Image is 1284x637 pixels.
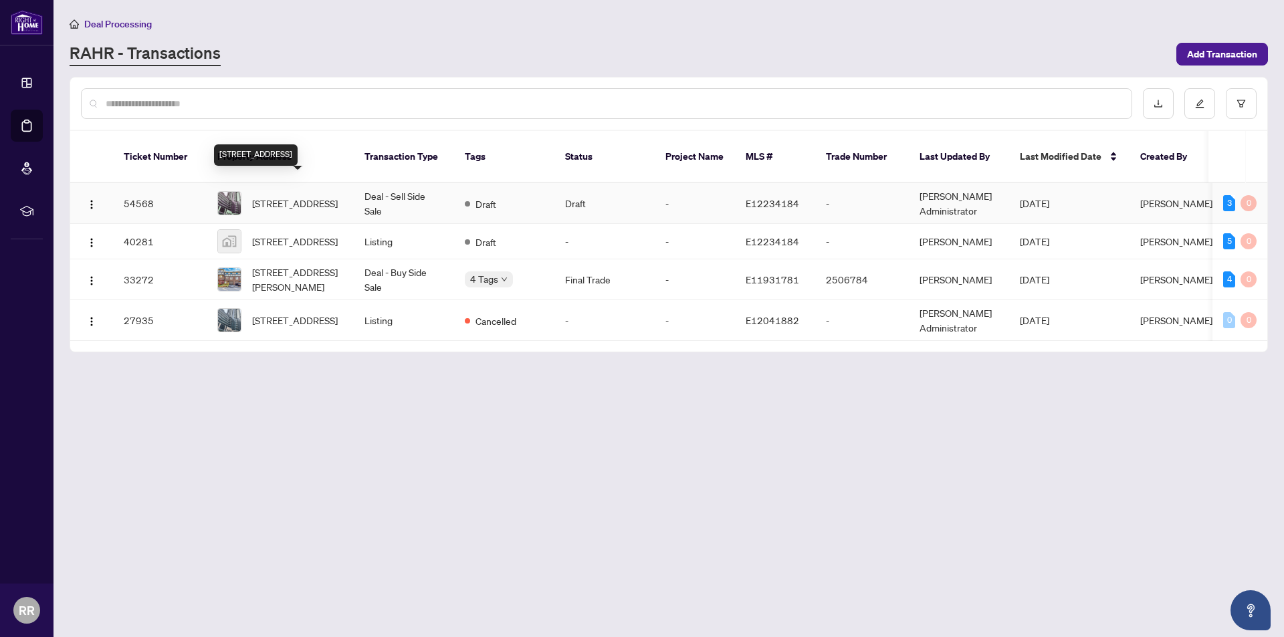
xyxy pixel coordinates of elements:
[470,271,498,287] span: 4 Tags
[475,313,516,328] span: Cancelled
[909,300,1009,341] td: [PERSON_NAME] Administrator
[19,601,35,620] span: RR
[218,230,241,253] img: thumbnail-img
[218,268,241,291] img: thumbnail-img
[1241,233,1257,249] div: 0
[252,313,338,328] span: [STREET_ADDRESS]
[1237,99,1246,108] span: filter
[475,235,496,249] span: Draft
[113,259,207,300] td: 33272
[1009,131,1130,183] th: Last Modified Date
[70,42,221,66] a: RAHR - Transactions
[909,259,1009,300] td: [PERSON_NAME]
[252,234,338,249] span: [STREET_ADDRESS]
[501,276,508,283] span: down
[735,131,815,183] th: MLS #
[746,197,799,209] span: E12234184
[554,224,655,259] td: -
[1223,271,1235,287] div: 4
[1154,99,1163,108] span: download
[475,197,496,211] span: Draft
[1187,43,1257,65] span: Add Transaction
[815,259,909,300] td: 2506784
[909,131,1009,183] th: Last Updated By
[1241,271,1257,287] div: 0
[1143,88,1174,119] button: download
[746,314,799,326] span: E12041882
[1195,99,1204,108] span: edit
[815,131,909,183] th: Trade Number
[11,10,43,35] img: logo
[909,224,1009,259] td: [PERSON_NAME]
[1020,235,1049,247] span: [DATE]
[81,193,102,214] button: Logo
[1226,88,1257,119] button: filter
[909,183,1009,224] td: [PERSON_NAME] Administrator
[1130,131,1210,183] th: Created By
[1140,235,1212,247] span: [PERSON_NAME]
[113,300,207,341] td: 27935
[81,309,102,331] button: Logo
[354,300,454,341] td: Listing
[655,183,735,224] td: -
[354,224,454,259] td: Listing
[655,224,735,259] td: -
[655,131,735,183] th: Project Name
[1223,233,1235,249] div: 5
[746,235,799,247] span: E12234184
[815,183,909,224] td: -
[1241,312,1257,328] div: 0
[1020,273,1049,285] span: [DATE]
[1020,314,1049,326] span: [DATE]
[218,309,241,332] img: thumbnail-img
[815,224,909,259] td: -
[1223,195,1235,211] div: 3
[1230,590,1271,630] button: Open asap
[81,231,102,252] button: Logo
[354,183,454,224] td: Deal - Sell Side Sale
[113,131,207,183] th: Ticket Number
[354,131,454,183] th: Transaction Type
[1176,43,1268,66] button: Add Transaction
[86,199,97,210] img: Logo
[214,144,298,166] div: [STREET_ADDRESS]
[746,273,799,285] span: E11931781
[113,183,207,224] td: 54568
[554,259,655,300] td: Final Trade
[454,131,554,183] th: Tags
[1140,273,1212,285] span: [PERSON_NAME]
[1223,312,1235,328] div: 0
[1241,195,1257,211] div: 0
[554,183,655,224] td: Draft
[113,224,207,259] td: 40281
[655,300,735,341] td: -
[207,131,354,183] th: Property Address
[252,265,343,294] span: [STREET_ADDRESS][PERSON_NAME]
[81,269,102,290] button: Logo
[1184,88,1215,119] button: edit
[655,259,735,300] td: -
[554,300,655,341] td: -
[86,316,97,327] img: Logo
[86,275,97,286] img: Logo
[1020,149,1101,164] span: Last Modified Date
[815,300,909,341] td: -
[1140,314,1212,326] span: [PERSON_NAME]
[70,19,79,29] span: home
[84,18,152,30] span: Deal Processing
[1020,197,1049,209] span: [DATE]
[86,237,97,248] img: Logo
[554,131,655,183] th: Status
[218,192,241,215] img: thumbnail-img
[252,196,338,211] span: [STREET_ADDRESS]
[1140,197,1212,209] span: [PERSON_NAME]
[354,259,454,300] td: Deal - Buy Side Sale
